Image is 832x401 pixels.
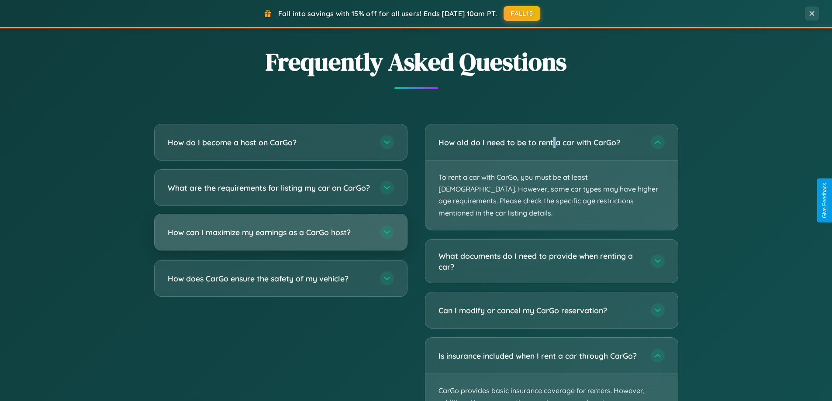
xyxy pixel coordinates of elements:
h3: How old do I need to be to rent a car with CarGo? [438,137,642,148]
h3: How do I become a host on CarGo? [168,137,371,148]
span: Fall into savings with 15% off for all users! Ends [DATE] 10am PT. [278,9,497,18]
h2: Frequently Asked Questions [154,45,678,79]
h3: Can I modify or cancel my CarGo reservation? [438,305,642,316]
div: Give Feedback [822,183,828,218]
h3: Is insurance included when I rent a car through CarGo? [438,350,642,361]
h3: How does CarGo ensure the safety of my vehicle? [168,273,371,284]
h3: How can I maximize my earnings as a CarGo host? [168,227,371,238]
h3: What are the requirements for listing my car on CarGo? [168,182,371,193]
button: FALL15 [504,6,540,21]
p: To rent a car with CarGo, you must be at least [DEMOGRAPHIC_DATA]. However, some car types may ha... [425,161,678,230]
h3: What documents do I need to provide when renting a car? [438,250,642,272]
